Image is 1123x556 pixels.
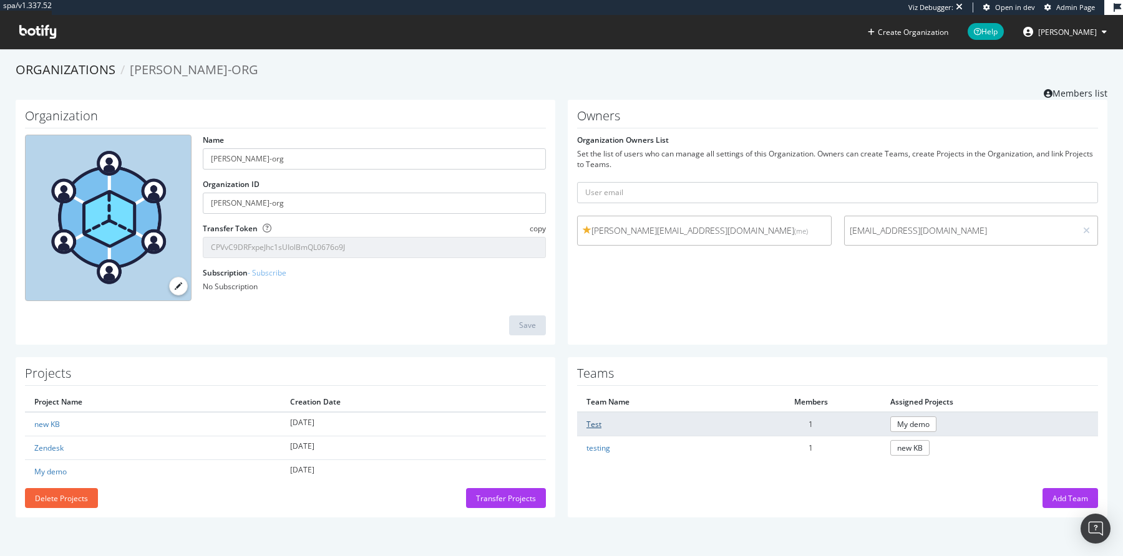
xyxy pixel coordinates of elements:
th: Team Name [577,392,741,412]
a: Members list [1044,84,1107,100]
span: Open in dev [995,2,1035,12]
div: Save [519,320,536,330]
div: Transfer Projects [476,493,536,504]
td: 1 [741,436,880,459]
span: [PERSON_NAME]-org [130,61,258,78]
a: Delete Projects [25,493,98,504]
button: Add Team [1043,488,1098,508]
a: Open in dev [983,2,1035,12]
div: No Subscription [203,281,546,292]
a: My demo [34,466,67,477]
a: - Subscribe [248,267,286,278]
input: Organization ID [203,193,546,214]
label: Organization ID [203,179,260,189]
h1: Owners [577,109,1098,128]
small: (me) [794,226,808,236]
span: copy [530,223,546,234]
td: 1 [741,412,880,436]
div: Viz Debugger: [908,2,953,12]
label: Organization Owners List [577,135,669,145]
a: new KB [890,440,930,456]
td: [DATE] [281,436,546,459]
button: Create Organization [867,26,949,38]
a: Test [586,419,601,429]
a: new KB [34,419,60,429]
a: My demo [890,416,936,432]
button: Save [509,315,546,335]
td: [DATE] [281,412,546,436]
span: Help [968,23,1004,40]
th: Creation Date [281,392,546,412]
a: Add Team [1043,493,1098,504]
h1: Teams [577,367,1098,386]
span: [PERSON_NAME][EMAIL_ADDRESS][DOMAIN_NAME] [583,224,826,237]
input: User email [577,182,1098,203]
button: Transfer Projects [466,488,546,508]
td: [DATE] [281,459,546,483]
div: Add Team [1053,493,1088,504]
a: Zendesk [34,443,64,453]
th: Project Name [25,392,281,412]
a: testing [586,443,610,453]
input: name [203,148,546,170]
h1: Projects [25,367,546,386]
label: Transfer Token [203,223,258,234]
span: Admin Page [1056,2,1095,12]
button: [PERSON_NAME] [1013,22,1117,42]
th: Assigned Projects [881,392,1098,412]
h1: Organization [25,109,546,128]
ol: breadcrumbs [16,61,1107,79]
button: Delete Projects [25,488,98,508]
th: Members [741,392,880,412]
label: Subscription [203,267,286,278]
div: Set the list of users who can manage all settings of this Organization. Owners can create Teams, ... [577,148,1098,170]
a: Admin Page [1044,2,1095,12]
span: colleen [1038,27,1097,37]
div: Delete Projects [35,493,88,504]
a: Transfer Projects [466,493,546,504]
div: Open Intercom Messenger [1081,514,1111,544]
span: [EMAIL_ADDRESS][DOMAIN_NAME] [850,224,1071,237]
a: Organizations [16,61,115,78]
label: Name [203,135,224,145]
